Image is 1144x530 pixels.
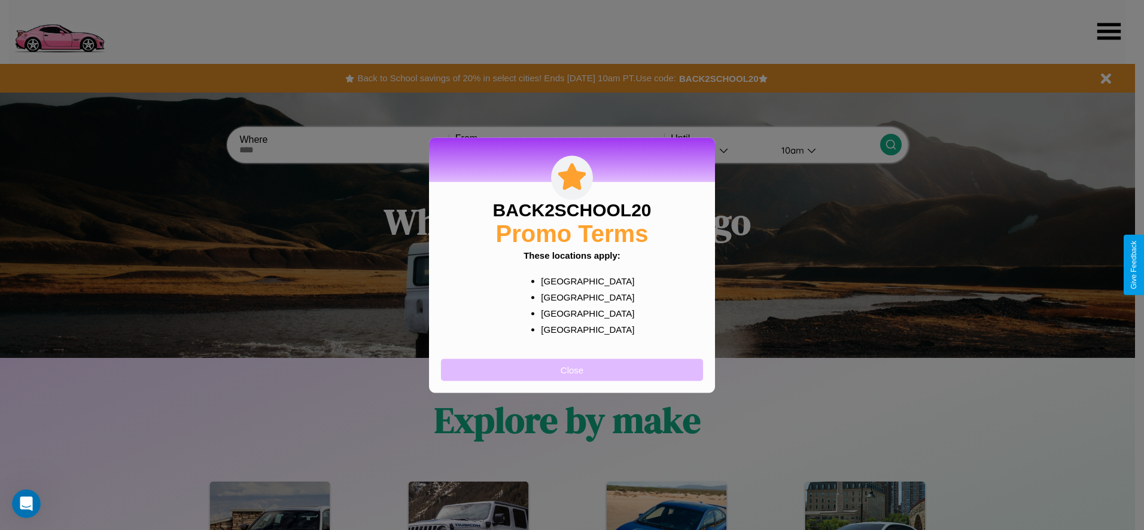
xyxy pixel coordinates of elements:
[12,489,41,518] iframe: Intercom live chat
[541,321,626,337] p: [GEOGRAPHIC_DATA]
[524,250,620,260] b: These locations apply:
[441,359,703,381] button: Close
[541,305,626,321] p: [GEOGRAPHIC_DATA]
[541,289,626,305] p: [GEOGRAPHIC_DATA]
[541,272,626,289] p: [GEOGRAPHIC_DATA]
[496,220,649,247] h2: Promo Terms
[1130,241,1138,289] div: Give Feedback
[492,200,651,220] h3: BACK2SCHOOL20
